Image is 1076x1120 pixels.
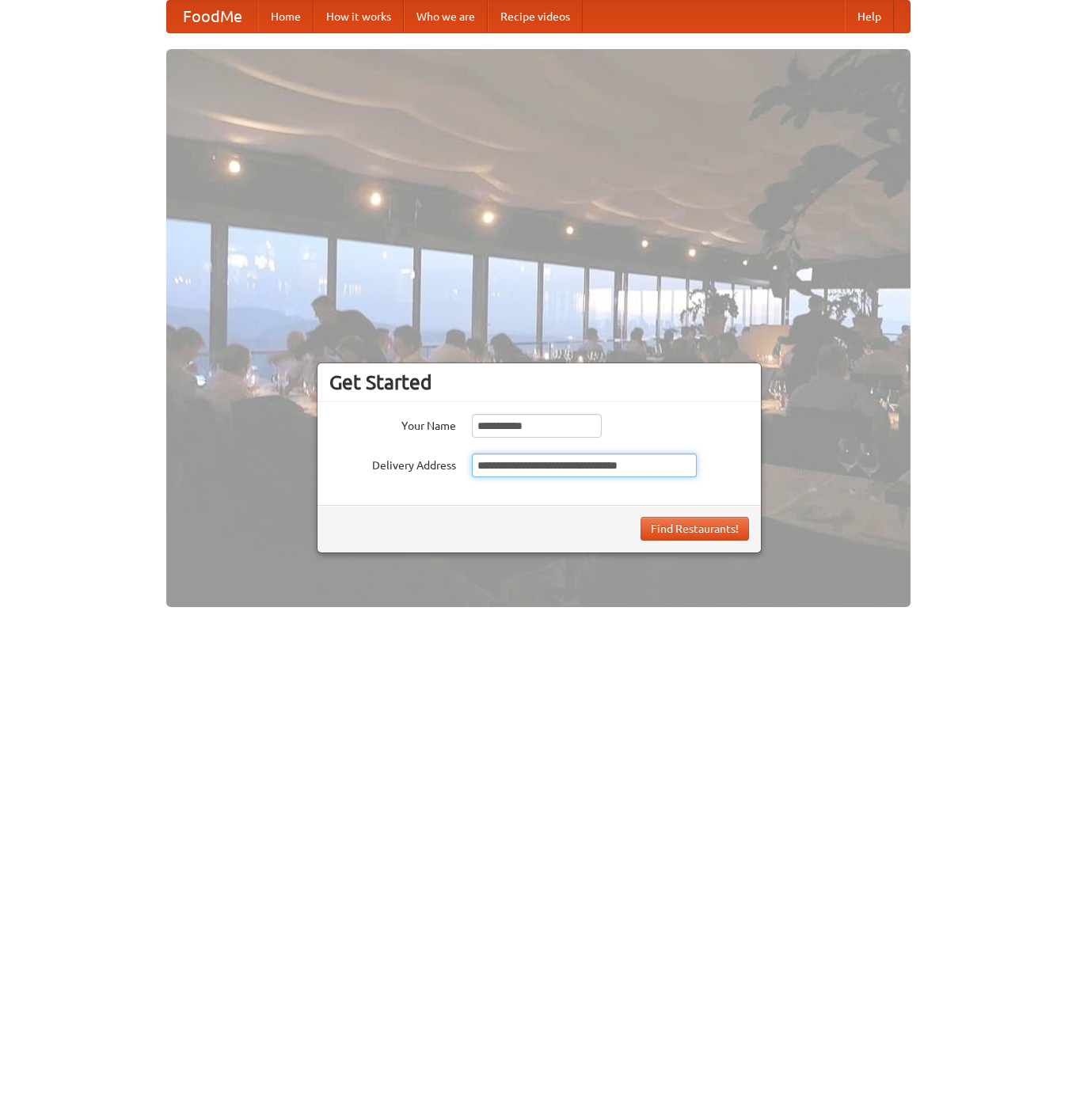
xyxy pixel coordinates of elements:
a: Home [258,1,314,32]
label: Your Name [329,414,456,434]
a: Help [845,1,894,32]
a: Who we are [404,1,488,32]
h3: Get Started [329,370,749,394]
button: Find Restaurants! [641,517,749,541]
a: How it works [314,1,404,32]
label: Delivery Address [329,454,456,473]
a: FoodMe [167,1,258,32]
a: Recipe videos [488,1,583,32]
